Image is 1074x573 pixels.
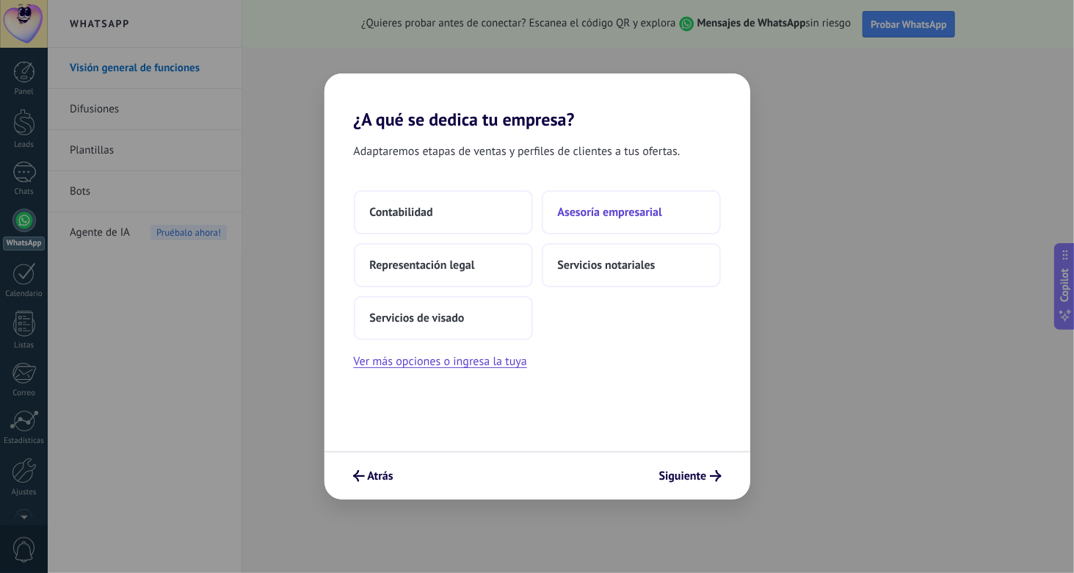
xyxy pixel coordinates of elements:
button: Servicios de visado [354,296,533,340]
h2: ¿A qué se dedica tu empresa? [324,73,750,130]
button: Contabilidad [354,190,533,234]
button: Representación legal [354,243,533,287]
span: Contabilidad [370,205,433,220]
span: Adaptaremos etapas de ventas y perfiles de clientes a tus ofertas. [354,142,681,161]
span: Atrás [368,471,393,481]
span: Servicios notariales [558,258,656,273]
button: Siguiente [653,464,728,489]
button: Ver más opciones o ingresa la tuya [354,352,527,371]
button: Atrás [346,464,400,489]
span: Representación legal [370,258,475,273]
button: Asesoría empresarial [542,190,721,234]
span: Siguiente [659,471,707,481]
span: Servicios de visado [370,311,465,325]
button: Servicios notariales [542,243,721,287]
span: Asesoría empresarial [558,205,662,220]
